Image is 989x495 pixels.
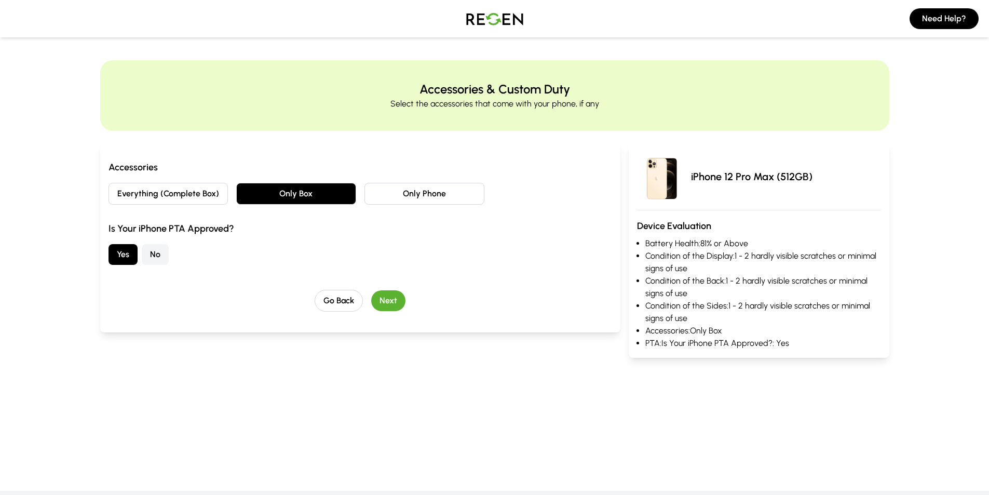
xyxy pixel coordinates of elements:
li: Condition of the Sides: 1 - 2 hardly visible scratches or minimal signs of use [645,300,880,325]
button: No [142,244,169,265]
button: Yes [109,244,138,265]
img: Logo [458,4,531,33]
li: Condition of the Back: 1 - 2 hardly visible scratches or minimal signs of use [645,275,880,300]
h3: Accessories [109,160,613,175]
button: Everything (Complete Box) [109,183,228,205]
button: Only Box [236,183,356,205]
li: Battery Health: 81% or Above [645,237,880,250]
h3: Is Your iPhone PTA Approved? [109,221,613,236]
button: Go Back [315,290,363,312]
p: Select the accessories that come with your phone, if any [390,98,599,110]
li: PTA: Is Your iPhone PTA Approved?: Yes [645,337,880,350]
button: Need Help? [910,8,979,29]
li: Condition of the Display: 1 - 2 hardly visible scratches or minimal signs of use [645,250,880,275]
button: Next [371,290,405,311]
li: Accessories: Only Box [645,325,880,337]
button: Only Phone [364,183,484,205]
img: iPhone 12 Pro Max [637,152,687,202]
h2: Accessories & Custom Duty [419,81,570,98]
p: iPhone 12 Pro Max (512GB) [691,169,812,184]
h3: Device Evaluation [637,219,880,233]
